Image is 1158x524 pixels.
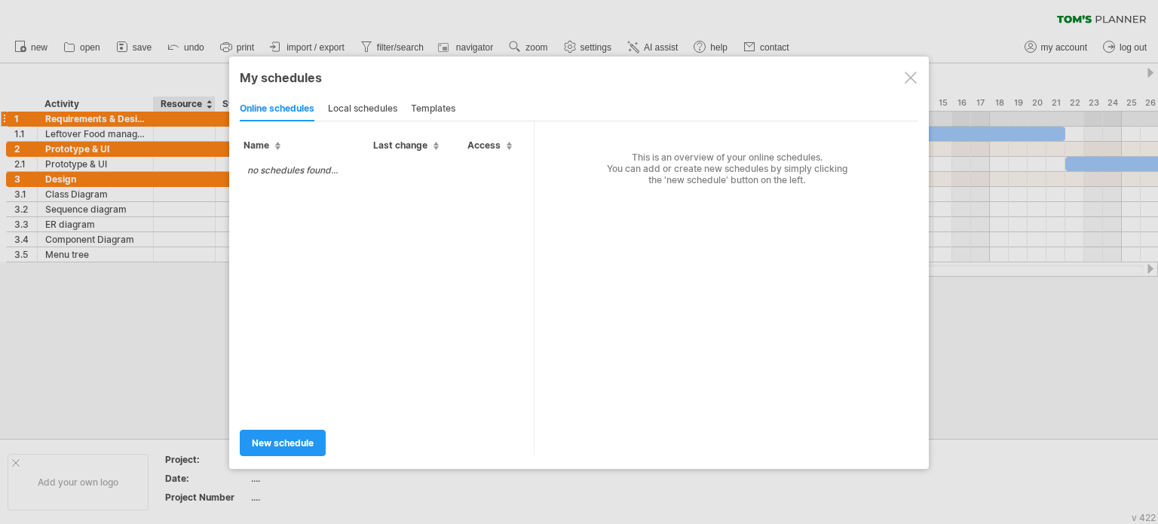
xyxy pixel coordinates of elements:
span: new schedule [252,437,314,449]
div: templates [411,97,455,121]
span: Name [244,139,280,151]
span: Access [467,139,512,151]
div: This is an overview of your online schedules. You can add or create new schedules by simply click... [535,121,908,185]
div: My schedules [240,70,918,85]
span: Last change [373,139,439,151]
td: no schedules found... [240,157,345,183]
div: online schedules [240,97,314,121]
div: local schedules [328,97,397,121]
a: new schedule [240,430,326,456]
